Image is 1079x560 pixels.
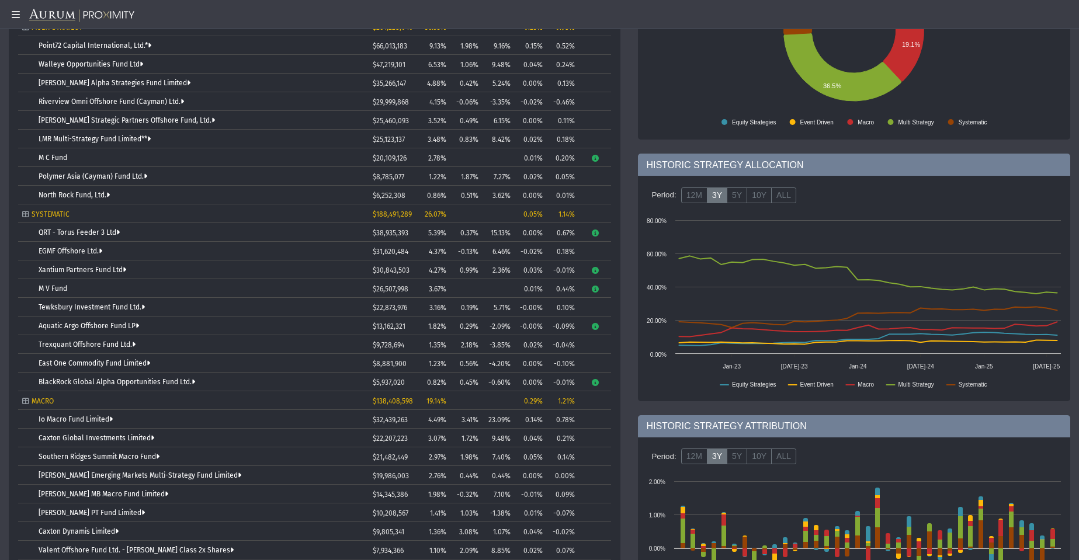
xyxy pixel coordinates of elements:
span: 9.13% [429,42,446,50]
a: [PERSON_NAME] Strategic Partners Offshore Fund, Ltd. [39,116,215,124]
td: -0.01% [547,373,579,391]
text: 36.5% [823,82,841,89]
div: 0.05% [519,210,543,218]
span: $10,208,567 [373,509,408,517]
td: -0.00% [515,316,547,335]
td: 0.10% [547,298,579,316]
td: 0.78% [547,410,579,429]
td: 0.01% [515,503,547,522]
a: East One Commodity Fund Limited [39,359,150,367]
span: $29,999,868 [373,98,409,106]
td: 0.15% [515,36,547,55]
td: 0.09% [547,485,579,503]
td: 7.27% [483,167,515,186]
span: $30,843,503 [373,266,410,274]
td: 0.00% [515,466,547,485]
span: $19,986,003 [373,472,409,480]
span: 1.22% [429,173,446,181]
div: 1.21% [551,397,575,405]
span: $22,207,223 [373,434,408,443]
text: 1.00% [649,512,665,519]
td: 0.14% [515,410,547,429]
td: 6.15% [483,111,515,130]
td: 1.98% [450,447,483,466]
a: Valent Offshore Fund Ltd. - [PERSON_NAME] Class 2x Shares [39,546,234,554]
td: -0.01% [515,485,547,503]
a: Walleye Opportunities Fund Ltd [39,60,143,68]
span: $14,345,386 [373,491,408,499]
td: -0.60% [483,373,515,391]
span: 2.76% [429,472,446,480]
span: 4.88% [427,79,446,88]
td: 0.04% [515,55,547,74]
td: 0.44% [547,279,579,298]
td: 0.18% [547,242,579,260]
a: [PERSON_NAME] Emerging Markets Multi-Strategy Fund Limited [39,471,241,479]
span: MACRO [32,397,54,405]
td: 0.52% [547,36,579,55]
td: 0.00% [515,223,547,242]
span: $21,482,449 [373,453,408,461]
span: 19.14% [426,397,446,405]
td: -1.38% [483,503,515,522]
td: 0.02% [515,130,547,148]
td: 0.29% [450,316,483,335]
span: $35,266,147 [373,79,406,88]
td: 0.44% [450,466,483,485]
td: 9.48% [483,55,515,74]
td: -0.10% [547,354,579,373]
td: 7.40% [483,447,515,466]
td: 9.48% [483,429,515,447]
td: -0.00% [515,298,547,316]
text: Event Driven [800,119,834,126]
span: $66,013,183 [373,42,407,50]
td: 0.13% [547,74,579,92]
a: EGMF Offshore Ltd. [39,247,102,255]
a: Caxton Global Investments Limited [39,434,154,442]
span: 4.37% [429,248,446,256]
td: 0.24% [547,55,579,74]
td: 0.00% [515,373,547,391]
text: Multi Strategy [898,119,934,126]
td: 0.44% [483,466,515,485]
text: Jan-24 [849,363,867,370]
span: SYSTEMATIC [32,210,70,218]
span: 3.48% [428,135,446,144]
span: $25,460,093 [373,117,409,125]
span: 0.82% [427,378,446,387]
label: 12M [681,448,707,465]
span: 3.07% [428,434,446,443]
td: -4.20% [483,354,515,373]
a: Point72 Capital International, Ltd.* [39,41,151,50]
div: HISTORIC STRATEGY ATTRIBUTION [638,415,1070,437]
span: $31,620,484 [373,248,408,256]
td: -0.09% [547,316,579,335]
span: $13,162,321 [373,322,405,331]
td: 0.37% [450,223,483,242]
td: 0.00% [515,74,547,92]
text: Event Driven [800,381,834,388]
span: 2.97% [429,453,446,461]
td: -0.02% [547,522,579,541]
span: $20,109,126 [373,154,407,162]
text: Macro [858,119,875,126]
a: M C Fund [39,154,67,162]
td: 3.41% [450,410,483,429]
text: Jan-25 [975,363,993,370]
td: 2.09% [450,541,483,559]
span: $26,507,998 [373,285,408,293]
span: 4.15% [429,98,446,106]
span: 0.86% [427,192,446,200]
td: 0.83% [450,130,483,148]
span: 1.10% [429,547,446,555]
text: Multi Strategy [898,381,934,388]
label: 10Y [747,448,772,465]
text: 0.00% [649,545,665,552]
td: 15.13% [483,223,515,242]
a: [PERSON_NAME] Alpha Strategies Fund Limited [39,79,190,87]
td: 9.16% [483,36,515,55]
td: 0.21% [547,429,579,447]
td: 0.18% [547,130,579,148]
span: $47,219,101 [373,61,405,69]
td: 0.20% [547,148,579,167]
